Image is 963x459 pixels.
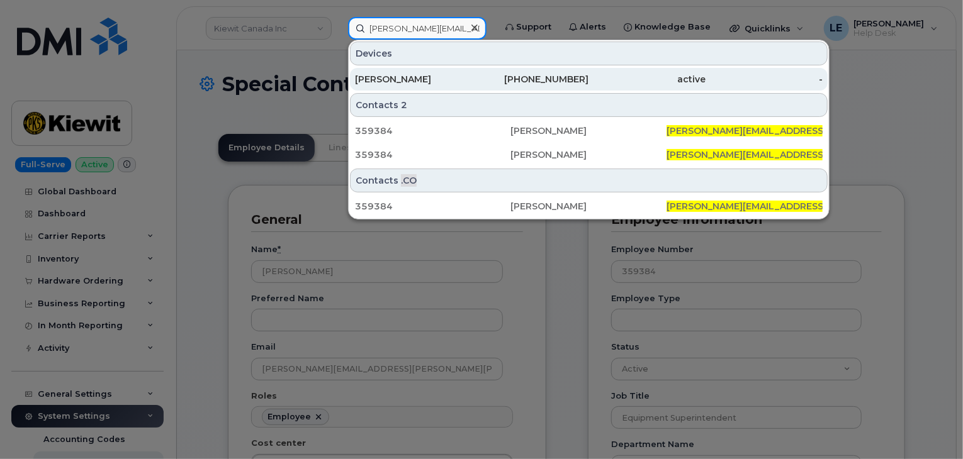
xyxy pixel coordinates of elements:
div: Devices [350,41,828,65]
div: active [589,73,706,86]
iframe: Messenger Launcher [908,404,954,450]
div: 359384 [355,124,511,137]
a: 359384[PERSON_NAME][PERSON_NAME][EMAIL_ADDRESS][PERSON_NAME][PERSON_NAME][DOMAIN_NAME] [350,143,828,166]
div: [PERSON_NAME] [511,148,667,161]
div: [PHONE_NUMBER] [472,73,589,86]
div: 359384 [355,200,511,213]
a: [PERSON_NAME][PHONE_NUMBER]active- [350,68,828,91]
div: - [706,73,823,86]
div: [PERSON_NAME] [355,73,472,86]
a: 359384[PERSON_NAME][PERSON_NAME][EMAIL_ADDRESS][PERSON_NAME][PERSON_NAME][DOMAIN_NAME] [350,119,828,142]
div: Contacts [350,169,828,192]
div: [PERSON_NAME] [511,124,667,137]
span: .CO [401,174,417,187]
div: Contacts [350,93,828,117]
span: 2 [401,99,407,111]
div: [PERSON_NAME] [511,200,667,213]
div: 359384 [355,148,511,161]
a: 359384[PERSON_NAME][PERSON_NAME][EMAIL_ADDRESS][PERSON_NAME][PERSON_NAME][DOMAIN_NAME] [350,195,828,218]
